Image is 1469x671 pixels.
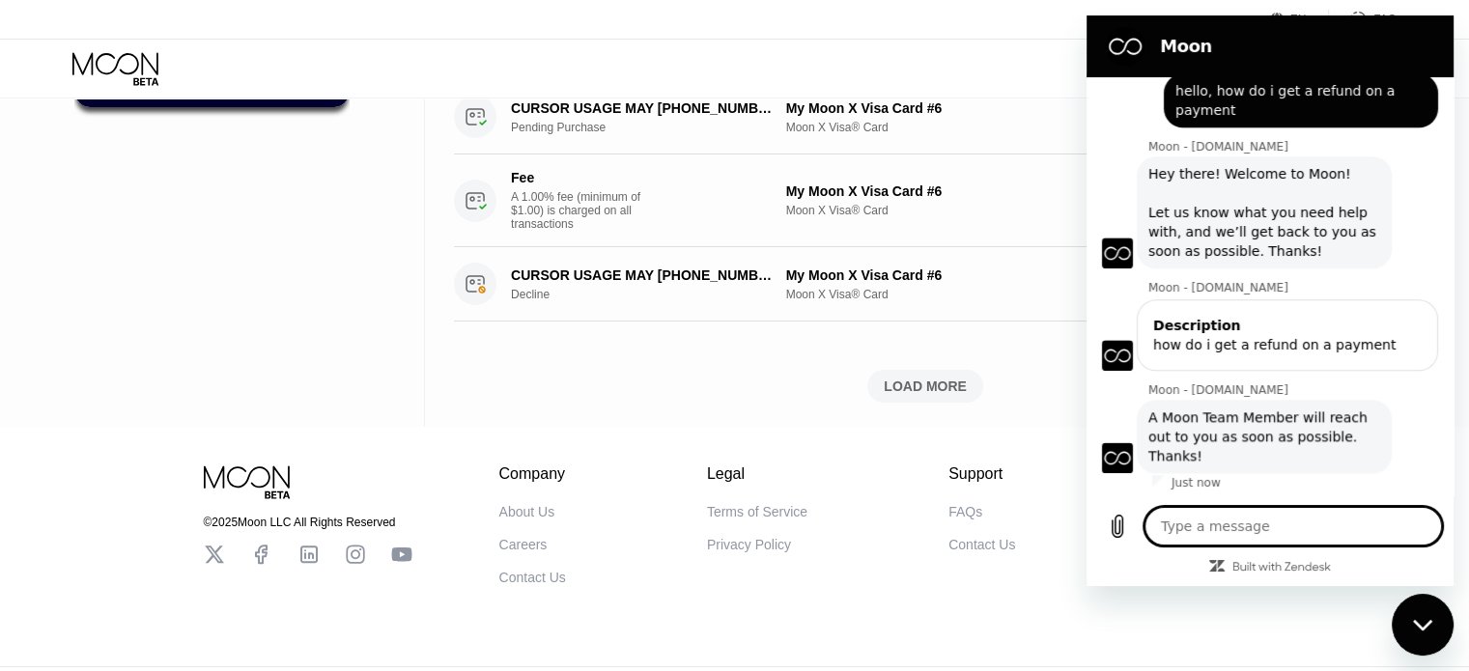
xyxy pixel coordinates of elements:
[499,504,555,519] div: About Us
[707,465,807,483] div: Legal
[786,267,1138,283] div: My Moon X Visa Card #6
[454,247,1397,322] div: CURSOR USAGE MAY [PHONE_NUMBER] USDeclineMy Moon X Visa Card #6Moon X Visa® Card[DATE]10:00 AM$27.00
[499,570,566,585] div: Contact Us
[707,537,791,552] div: Privacy Policy
[499,465,566,483] div: Company
[786,204,1138,217] div: Moon X Visa® Card
[948,537,1015,552] div: Contact Us
[511,190,656,231] div: A 1.00% fee (minimum of $1.00) is charged on all transactions
[1290,13,1307,26] div: EN
[1373,13,1397,26] div: FAQ
[1392,594,1454,656] iframe: Button to launch messaging window, conversation in progress
[786,288,1138,301] div: Moon X Visa® Card
[1329,10,1397,29] div: FAQ
[707,504,807,519] div: Terms of Service
[454,154,1397,247] div: FeeA 1.00% fee (minimum of $1.00) is charged on all transactionsMy Moon X Visa Card #6Moon X Visa...
[454,370,1397,403] div: LOAD MORE
[499,537,548,552] div: Careers
[884,377,967,395] div: LOAD MORE
[948,504,982,519] div: FAQs
[511,288,796,301] div: Decline
[511,100,776,116] div: CURSOR USAGE MAY [PHONE_NUMBER] US
[1270,10,1329,29] div: EN
[511,121,796,134] div: Pending Purchase
[1087,15,1454,586] iframe: Messaging window
[786,100,1138,116] div: My Moon X Visa Card #6
[204,516,412,529] div: © 2025 Moon LLC All Rights Reserved
[948,465,1015,483] div: Support
[786,183,1138,199] div: My Moon X Visa Card #6
[786,121,1138,134] div: Moon X Visa® Card
[454,80,1397,154] div: CURSOR USAGE MAY [PHONE_NUMBER] USPending PurchaseMy Moon X Visa Card #6Moon X Visa® Card[DATE]10...
[511,170,646,185] div: Fee
[511,267,776,283] div: CURSOR USAGE MAY [PHONE_NUMBER] US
